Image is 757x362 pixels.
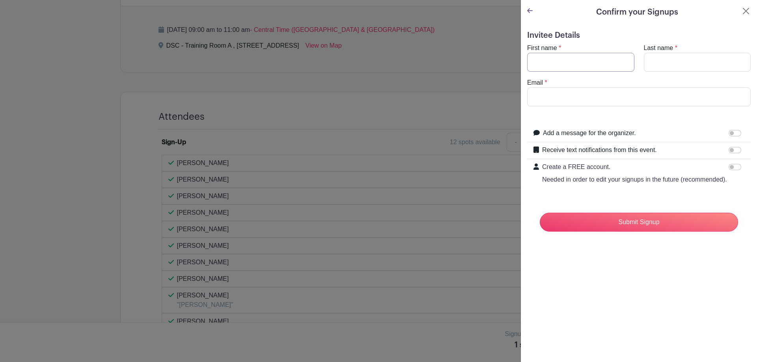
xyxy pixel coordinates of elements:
label: Last name [644,43,673,53]
p: Create a FREE account. [542,162,727,172]
input: Submit Signup [540,213,738,232]
h5: Invitee Details [527,31,751,40]
button: Close [741,6,751,16]
h5: Confirm your Signups [596,6,678,18]
label: Email [527,78,543,87]
label: First name [527,43,557,53]
p: Needed in order to edit your signups in the future (recommended). [542,175,727,184]
label: Receive text notifications from this event. [542,145,657,155]
label: Add a message for the organizer. [543,128,636,138]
